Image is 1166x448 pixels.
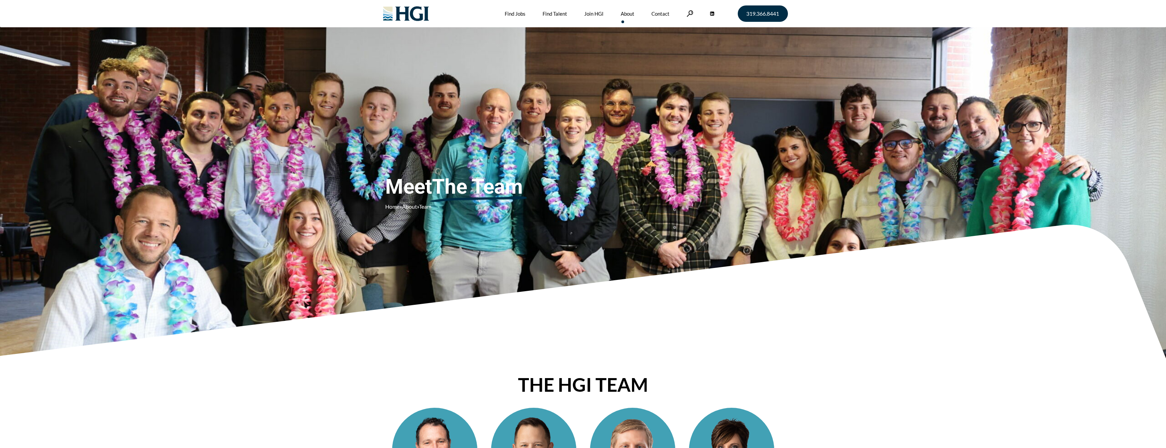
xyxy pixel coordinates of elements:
[385,203,400,210] a: Home
[385,175,570,199] span: Meet
[687,10,693,17] a: Search
[432,175,523,199] u: The Team
[402,203,417,210] a: About
[746,11,779,16] span: 319.366.8441
[389,375,778,394] h2: THE HGI TEAM
[419,203,431,210] span: Team
[738,5,788,22] a: 319.366.8441
[385,203,431,210] span: » »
